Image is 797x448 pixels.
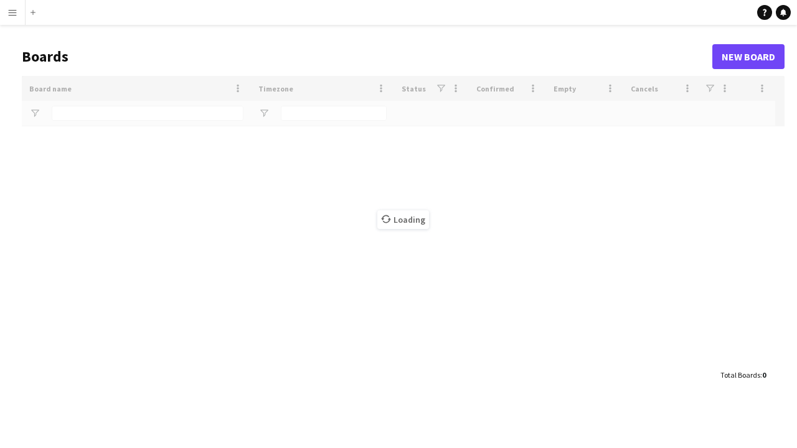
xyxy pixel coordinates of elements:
[22,47,712,66] h1: Boards
[720,363,766,387] div: :
[762,370,766,380] span: 0
[720,370,760,380] span: Total Boards
[712,44,785,69] a: New Board
[377,210,429,229] span: Loading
